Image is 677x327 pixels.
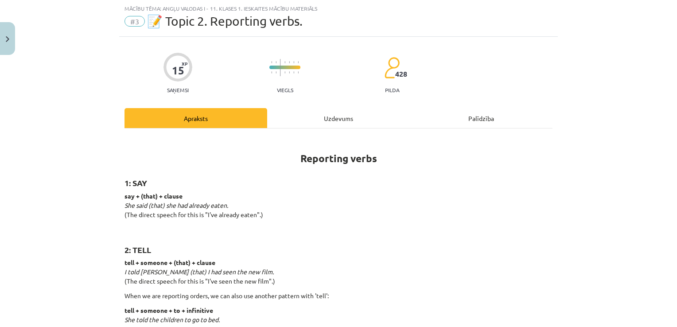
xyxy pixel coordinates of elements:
[125,315,220,323] em: She told the children to go to bed.
[125,201,228,209] em: She said (that) she had already eaten.
[125,108,267,128] div: Apraksts
[289,61,290,63] img: icon-short-line-57e1e144782c952c97e751825c79c345078a6d821885a25fce030b3d8c18986b.svg
[271,71,272,74] img: icon-short-line-57e1e144782c952c97e751825c79c345078a6d821885a25fce030b3d8c18986b.svg
[280,59,281,76] img: icon-long-line-d9ea69661e0d244f92f715978eff75569469978d946b2353a9bb055b3ed8787d.svg
[125,191,552,229] p: (The direct speech for this is "I've already eaten".)
[395,70,407,78] span: 428
[125,245,151,255] strong: 2: TELL
[125,178,147,188] strong: 1: SAY
[182,61,187,66] span: XP
[271,61,272,63] img: icon-short-line-57e1e144782c952c97e751825c79c345078a6d821885a25fce030b3d8c18986b.svg
[300,152,377,165] strong: Reporting verbs
[276,61,276,63] img: icon-short-line-57e1e144782c952c97e751825c79c345078a6d821885a25fce030b3d8c18986b.svg
[293,61,294,63] img: icon-short-line-57e1e144782c952c97e751825c79c345078a6d821885a25fce030b3d8c18986b.svg
[125,192,183,200] strong: say + (that) + clause
[125,291,552,300] p: When we are reporting orders, we can also use another pattern with 'tell':
[125,268,274,276] em: I told [PERSON_NAME] (that) I had seen the new film.
[385,87,399,93] p: pilda
[163,87,192,93] p: Saņemsi
[6,36,9,42] img: icon-close-lesson-0947bae3869378f0d4975bcd49f059093ad1ed9edebbc8119c70593378902aed.svg
[410,108,552,128] div: Palīdzība
[125,306,213,314] strong: tell + someone + to + infinitive
[277,87,293,93] p: Viegls
[289,71,290,74] img: icon-short-line-57e1e144782c952c97e751825c79c345078a6d821885a25fce030b3d8c18986b.svg
[293,71,294,74] img: icon-short-line-57e1e144782c952c97e751825c79c345078a6d821885a25fce030b3d8c18986b.svg
[125,258,552,286] p: (The direct speech for this is "I've seen the new film".)
[125,258,215,266] strong: tell + someone + (that) + clause
[172,64,184,77] div: 15
[125,16,145,27] span: #3
[284,71,285,74] img: icon-short-line-57e1e144782c952c97e751825c79c345078a6d821885a25fce030b3d8c18986b.svg
[276,71,276,74] img: icon-short-line-57e1e144782c952c97e751825c79c345078a6d821885a25fce030b3d8c18986b.svg
[147,14,303,28] span: 📝 Topic 2. Reporting verbs.
[267,108,410,128] div: Uzdevums
[125,5,552,12] div: Mācību tēma: Angļu valodas i - 11. klases 1. ieskaites mācību materiāls
[384,57,400,79] img: students-c634bb4e5e11cddfef0936a35e636f08e4e9abd3cc4e673bd6f9a4125e45ecb1.svg
[284,61,285,63] img: icon-short-line-57e1e144782c952c97e751825c79c345078a6d821885a25fce030b3d8c18986b.svg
